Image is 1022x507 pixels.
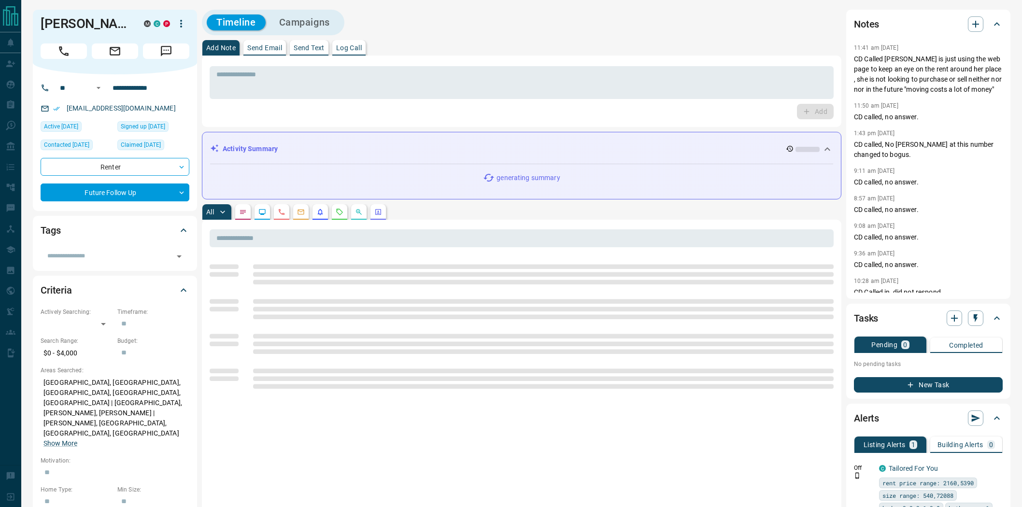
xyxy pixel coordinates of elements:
svg: Lead Browsing Activity [258,208,266,216]
a: Tailored For You [889,465,938,472]
p: 11:41 am [DATE] [854,44,898,51]
p: Completed [949,342,983,349]
div: Tasks [854,307,1003,330]
p: 9:11 am [DATE] [854,168,895,174]
p: Areas Searched: [41,366,189,375]
span: Email [92,43,138,59]
svg: Email Verified [53,105,60,112]
div: Notes [854,13,1003,36]
h1: [PERSON_NAME] [41,16,129,31]
p: Motivation: [41,456,189,465]
h2: Criteria [41,282,72,298]
div: Wed May 20 2020 [117,121,189,135]
svg: Calls [278,208,285,216]
span: rent price range: 2160,5390 [882,478,974,488]
p: Send Email [247,44,282,51]
p: CD called, no answer. [854,232,1003,242]
svg: Push Notification Only [854,472,861,479]
p: CD called, no answer. [854,260,1003,270]
div: Fri Dec 13 2024 [41,140,113,153]
p: Off [854,464,873,472]
p: CD called, no answer. [854,112,1003,122]
p: Pending [871,341,897,348]
svg: Opportunities [355,208,363,216]
p: Log Call [336,44,362,51]
p: $0 - $4,000 [41,345,113,361]
p: 1 [911,441,915,448]
p: CD called, no answer. [854,205,1003,215]
div: condos.ca [154,20,160,27]
p: [GEOGRAPHIC_DATA], [GEOGRAPHIC_DATA], [GEOGRAPHIC_DATA], [GEOGRAPHIC_DATA], [GEOGRAPHIC_DATA] | [... [41,375,189,451]
span: Active [DATE] [44,122,78,131]
p: Actively Searching: [41,308,113,316]
p: 8:57 am [DATE] [854,195,895,202]
p: 0 [989,441,993,448]
p: Timeframe: [117,308,189,316]
div: Alerts [854,407,1003,430]
div: Renter [41,158,189,176]
svg: Emails [297,208,305,216]
p: Min Size: [117,485,189,494]
div: Tags [41,219,189,242]
span: Message [143,43,189,59]
p: generating summary [497,173,560,183]
p: 10:28 am [DATE] [854,278,898,284]
svg: Notes [239,208,247,216]
p: Add Note [206,44,236,51]
div: Thu Apr 01 2021 [117,140,189,153]
div: Thu Aug 07 2025 [41,121,113,135]
p: 0 [903,341,907,348]
button: Open [172,250,186,263]
button: Campaigns [270,14,340,30]
p: CD called, no answer. [854,177,1003,187]
h2: Alerts [854,410,879,426]
button: Open [93,82,104,94]
span: Contacted [DATE] [44,140,89,150]
div: Future Follow Up [41,183,189,201]
p: 11:50 am [DATE] [854,102,898,109]
div: condos.ca [879,465,886,472]
p: Activity Summary [223,144,278,154]
p: 9:08 am [DATE] [854,223,895,229]
a: [EMAIL_ADDRESS][DOMAIN_NAME] [67,104,176,112]
p: Budget: [117,337,189,345]
p: 9:36 am [DATE] [854,250,895,257]
svg: Agent Actions [374,208,382,216]
div: Criteria [41,279,189,302]
button: New Task [854,377,1003,393]
button: Show More [43,438,77,449]
span: Signed up [DATE] [121,122,165,131]
p: Listing Alerts [864,441,906,448]
span: Claimed [DATE] [121,140,161,150]
span: size range: 540,72088 [882,491,953,500]
p: Building Alerts [937,441,983,448]
svg: Listing Alerts [316,208,324,216]
button: Timeline [207,14,266,30]
h2: Tasks [854,310,878,326]
div: Activity Summary [210,140,833,158]
p: CD Called in, did not respond [854,287,1003,297]
svg: Requests [336,208,343,216]
p: Search Range: [41,337,113,345]
div: mrloft.ca [144,20,151,27]
p: 1:43 pm [DATE] [854,130,895,137]
p: All [206,209,214,215]
div: property.ca [163,20,170,27]
h2: Notes [854,16,879,32]
p: CD Called [PERSON_NAME] is just using the web page to keep an eye on the rent around her place , ... [854,54,1003,95]
p: Home Type: [41,485,113,494]
p: Send Text [294,44,325,51]
h2: Tags [41,223,60,238]
p: CD called, No [PERSON_NAME] at this number changed to bogus. [854,140,1003,160]
p: No pending tasks [854,357,1003,371]
span: Call [41,43,87,59]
